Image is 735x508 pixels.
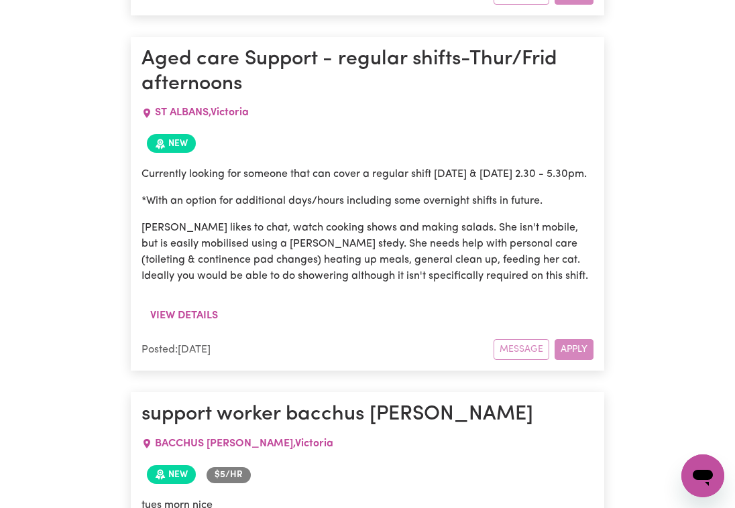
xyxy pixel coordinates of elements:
span: Job posted within the last 30 days [147,465,196,484]
iframe: Button to launch messaging window [681,454,724,497]
h1: support worker bacchus [PERSON_NAME] [142,403,594,427]
p: *With an option for additional days/hours including some overnight shifts in future. [142,193,594,209]
span: BACCHUS [PERSON_NAME] , Victoria [155,438,333,449]
span: Job rate per hour [207,467,251,483]
div: Posted: [DATE] [142,342,494,358]
p: Currently looking for someone that can cover a regular shift [DATE] & [DATE] 2.30 - 5.30pm. [142,166,594,182]
button: View details [142,303,227,328]
span: Job posted within the last 30 days [147,134,196,153]
span: ST ALBANS , Victoria [155,107,249,118]
p: [PERSON_NAME] likes to chat, watch cooking shows and making salads. She isn't mobile, but is easi... [142,220,594,284]
h1: Aged care Support - regular shifts-Thur/Frid afternoons [142,48,594,97]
